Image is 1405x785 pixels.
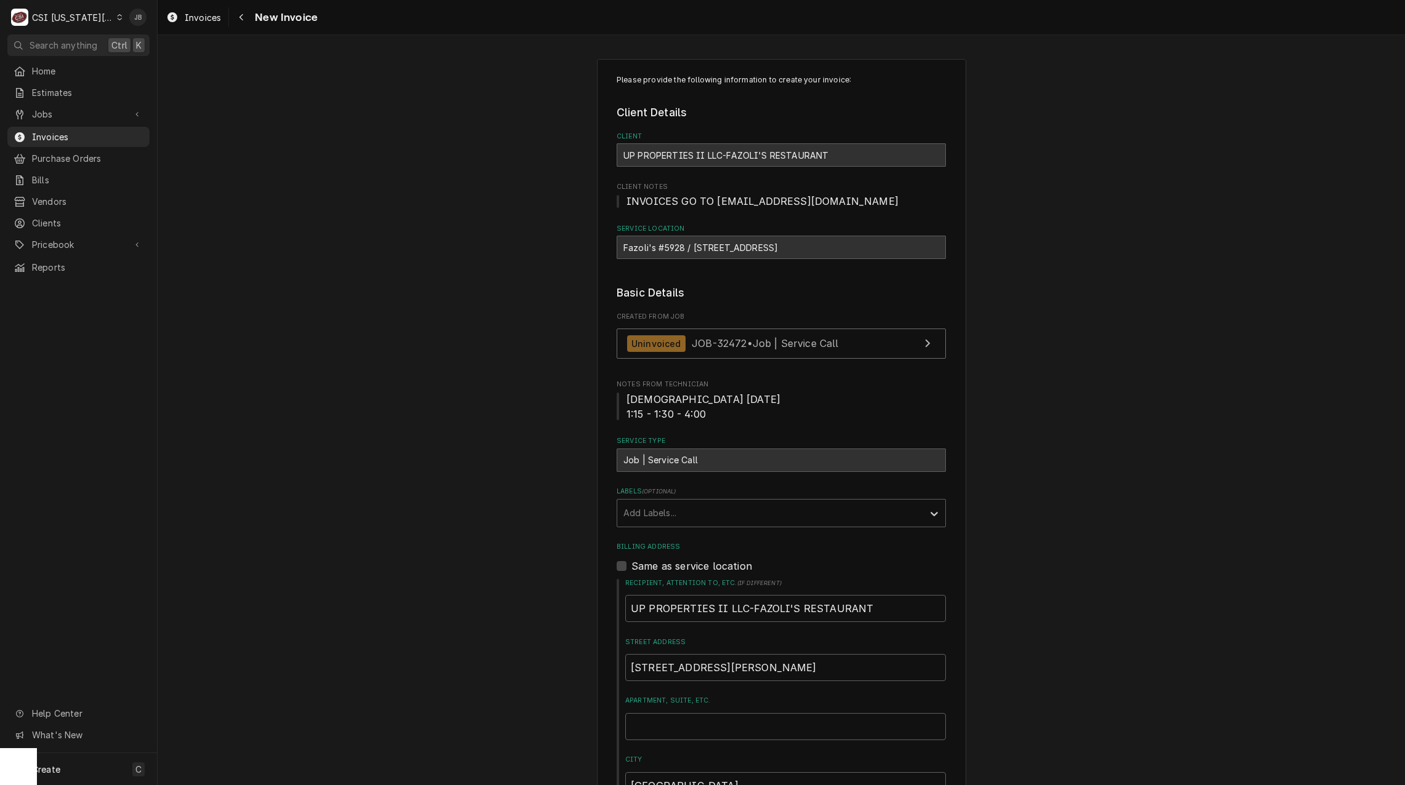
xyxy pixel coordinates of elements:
[617,436,946,446] label: Service Type
[617,194,946,209] span: Client Notes
[7,213,150,233] a: Clients
[32,86,143,99] span: Estimates
[617,285,946,301] legend: Basic Details
[617,380,946,389] span: Notes From Technician
[737,580,782,586] span: ( if different )
[7,234,150,255] a: Go to Pricebook
[625,578,946,622] div: Recipient, Attention To, etc.
[625,637,946,681] div: Street Address
[32,130,143,143] span: Invoices
[129,9,146,26] div: JB
[32,707,142,720] span: Help Center
[32,65,143,78] span: Home
[32,217,143,229] span: Clients
[617,487,946,527] div: Labels
[626,195,899,207] span: INVOICES GO TO [EMAIL_ADDRESS][DOMAIN_NAME]
[642,488,676,495] span: ( optional )
[11,9,28,26] div: C
[111,39,127,52] span: Ctrl
[32,195,143,208] span: Vendors
[617,224,946,259] div: Service Location
[32,261,143,274] span: Reports
[625,637,946,647] label: Street Address
[32,108,125,121] span: Jobs
[617,329,946,359] a: View Job
[617,236,946,259] div: Fazoli's #5928 / 810 U.S. Hwy 40, Blue Springs, MO 64015
[7,703,150,723] a: Go to Help Center
[617,182,946,209] div: Client Notes
[185,11,221,24] span: Invoices
[617,143,946,167] div: UP PROPERTIES II LLC-FAZOLI'S RESTAURANT
[7,127,150,147] a: Invoices
[617,74,946,86] p: Please provide the following information to create your invoice:
[32,173,143,186] span: Bills
[627,335,686,352] div: Uninvoiced
[135,763,142,776] span: C
[626,393,780,420] span: [DEMOGRAPHIC_DATA] [DATE] 1:15 - 1:30 - 4:00
[161,7,226,28] a: Invoices
[617,312,946,365] div: Created From Job
[617,487,946,496] label: Labels
[625,755,946,765] label: City
[7,148,150,169] a: Purchase Orders
[136,39,142,52] span: K
[625,696,946,706] label: Apartment, Suite, etc.
[617,436,946,471] div: Service Type
[32,152,143,165] span: Purchase Orders
[30,39,97,52] span: Search anything
[7,34,150,56] button: Search anythingCtrlK
[692,337,839,349] span: JOB-32472 • Job | Service Call
[7,61,150,81] a: Home
[617,132,946,167] div: Client
[617,182,946,192] span: Client Notes
[251,9,318,26] span: New Invoice
[617,105,946,121] legend: Client Details
[7,104,150,124] a: Go to Jobs
[7,725,150,745] a: Go to What's New
[129,9,146,26] div: Joshua Bennett's Avatar
[617,380,946,421] div: Notes From Technician
[7,170,150,190] a: Bills
[617,392,946,421] span: Notes From Technician
[32,11,113,24] div: CSI [US_STATE][GEOGRAPHIC_DATA]
[625,696,946,739] div: Apartment, Suite, etc.
[7,257,150,277] a: Reports
[631,559,752,573] label: Same as service location
[32,238,125,251] span: Pricebook
[617,448,946,472] div: Job | Service Call
[625,578,946,588] label: Recipient, Attention To, etc.
[7,82,150,103] a: Estimates
[11,9,28,26] div: CSI Kansas City's Avatar
[617,312,946,322] span: Created From Job
[617,132,946,141] label: Client
[617,542,946,552] label: Billing Address
[617,224,946,234] label: Service Location
[231,7,251,27] button: Navigate back
[32,764,60,775] span: Create
[7,191,150,212] a: Vendors
[32,728,142,741] span: What's New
